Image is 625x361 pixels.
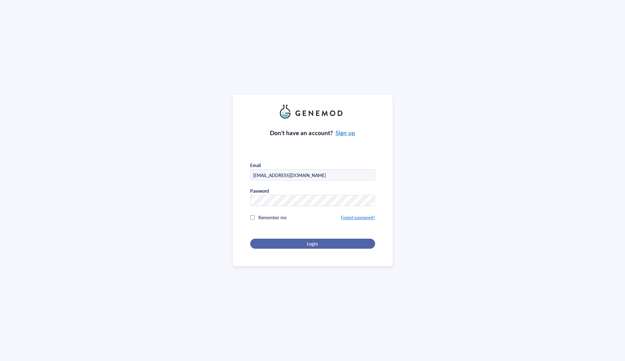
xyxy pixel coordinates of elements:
span: Remember me [258,214,286,221]
a: Forgot password? [341,214,375,221]
button: Login [250,239,375,249]
a: Sign up [335,129,355,137]
img: genemod_logo_light-BcqUzbGq.png [280,105,345,119]
div: Email [250,162,261,168]
span: Login [307,241,318,247]
div: Don’t have an account? [270,129,355,137]
div: Password [250,188,269,194]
